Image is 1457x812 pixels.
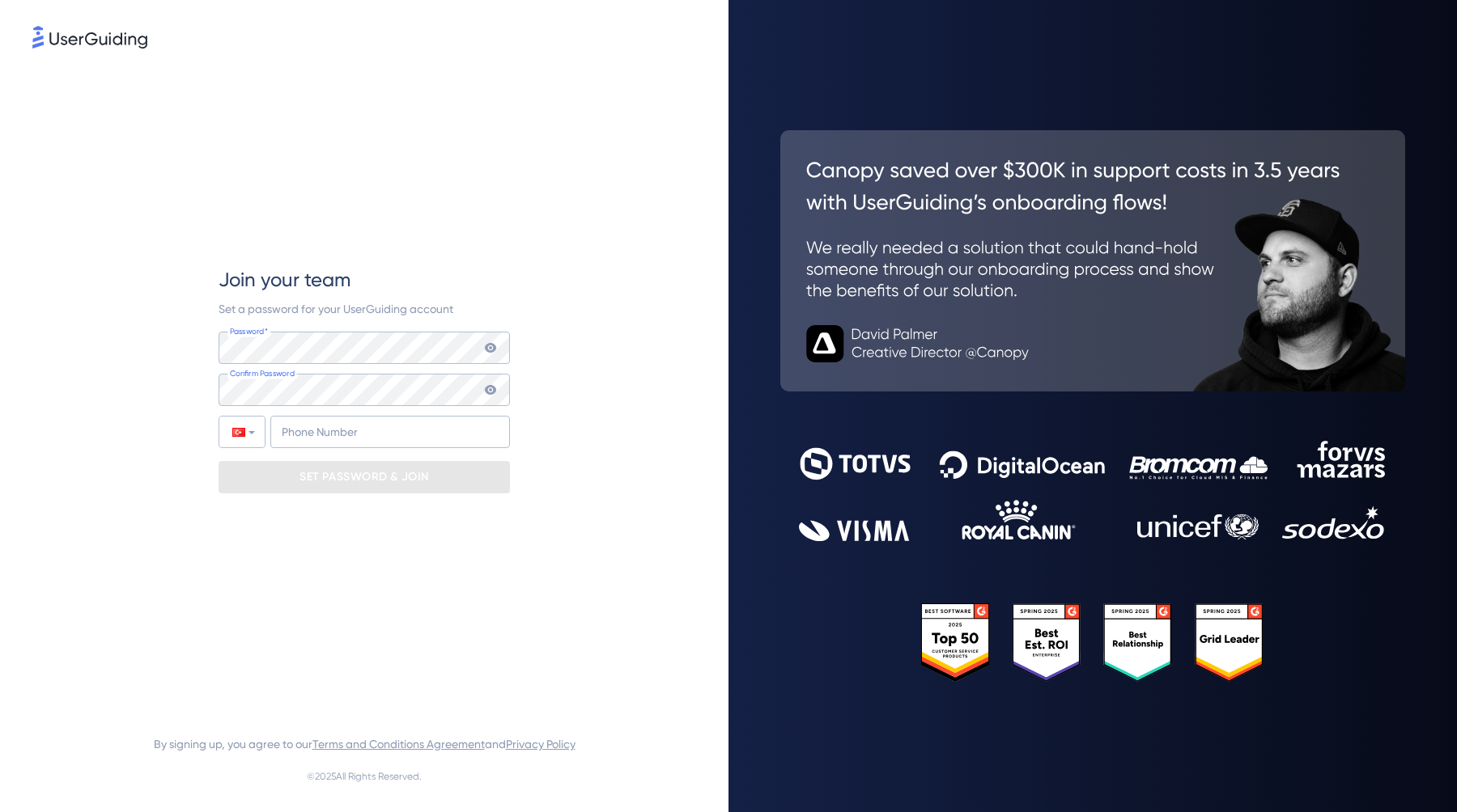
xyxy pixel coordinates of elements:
[312,738,485,751] a: Terms and Conditions Agreement
[799,441,1387,541] img: 9302ce2ac39453076f5bc0f2f2ca889b.svg
[219,267,350,293] span: Join your team
[219,417,265,447] div: Turkey: + 90
[780,130,1405,391] img: 26c0aa7c25a843aed4baddd2b5e0fa68.svg
[921,603,1265,682] img: 25303e33045975176eb484905ab012ff.svg
[270,416,510,448] input: Phone Number
[32,26,147,49] img: 8faab4ba6bc7696a72372aa768b0286c.svg
[307,767,422,786] span: © 2025 All Rights Reserved.
[219,302,453,315] span: Set a password for your UserGuiding account
[154,734,576,754] span: By signing up, you agree to our and
[299,464,429,490] p: SET PASSWORD & JOIN
[506,738,576,751] a: Privacy Policy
